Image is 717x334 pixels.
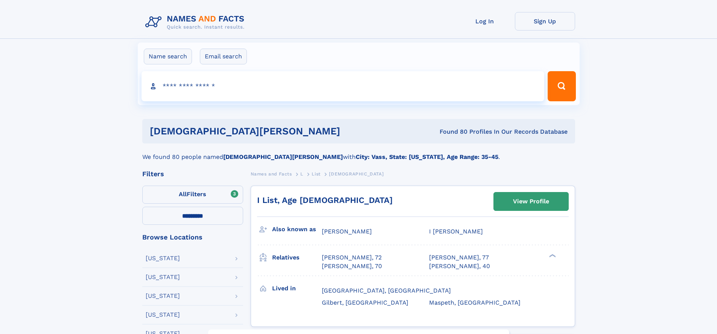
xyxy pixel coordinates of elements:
a: Names and Facts [251,169,292,178]
input: search input [142,71,545,101]
div: Browse Locations [142,234,243,241]
span: [PERSON_NAME] [322,228,372,235]
a: [PERSON_NAME], 72 [322,253,382,262]
div: Found 80 Profiles In Our Records Database [390,128,568,136]
a: Log In [455,12,515,31]
a: [PERSON_NAME], 70 [322,262,382,270]
div: [US_STATE] [146,274,180,280]
div: [US_STATE] [146,293,180,299]
span: Maspeth, [GEOGRAPHIC_DATA] [429,299,521,306]
span: Gilbert, [GEOGRAPHIC_DATA] [322,299,408,306]
div: [US_STATE] [146,255,180,261]
img: Logo Names and Facts [142,12,251,32]
div: ❯ [547,253,556,258]
h3: Also known as [272,223,322,236]
a: I List, Age [DEMOGRAPHIC_DATA] [257,195,393,205]
h3: Relatives [272,251,322,264]
h1: [DEMOGRAPHIC_DATA][PERSON_NAME] [150,127,390,136]
a: [PERSON_NAME], 40 [429,262,490,270]
h3: Lived in [272,282,322,295]
a: [PERSON_NAME], 77 [429,253,489,262]
span: List [312,171,320,177]
span: All [179,191,187,198]
div: Filters [142,171,243,177]
a: List [312,169,320,178]
label: Name search [144,49,192,64]
span: [DEMOGRAPHIC_DATA] [329,171,384,177]
label: Email search [200,49,247,64]
div: View Profile [513,193,549,210]
span: [GEOGRAPHIC_DATA], [GEOGRAPHIC_DATA] [322,287,451,294]
label: Filters [142,186,243,204]
b: [DEMOGRAPHIC_DATA][PERSON_NAME] [223,153,343,160]
a: View Profile [494,192,568,210]
span: L [300,171,303,177]
div: We found 80 people named with . [142,143,575,162]
button: Search Button [548,71,575,101]
div: [US_STATE] [146,312,180,318]
span: I [PERSON_NAME] [429,228,483,235]
b: City: Vass, State: [US_STATE], Age Range: 35-45 [356,153,498,160]
a: Sign Up [515,12,575,31]
a: L [300,169,303,178]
